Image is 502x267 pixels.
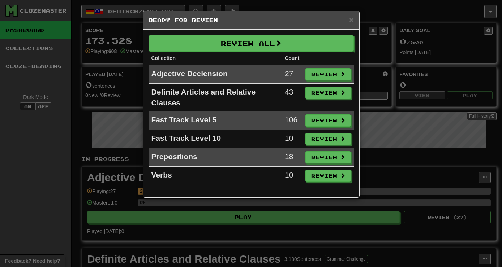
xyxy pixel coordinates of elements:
[282,84,302,111] td: 43
[305,133,351,145] button: Review
[149,167,282,185] td: Verbs
[282,130,302,148] td: 10
[149,84,282,111] td: Definite Articles and Relative Clauses
[149,52,282,65] th: Collection
[305,87,351,99] button: Review
[282,111,302,130] td: 106
[349,16,353,23] button: Close
[149,65,282,84] td: Adjective Declension
[282,148,302,167] td: 18
[149,148,282,167] td: Prepositions
[282,52,302,65] th: Count
[282,65,302,84] td: 27
[149,17,354,24] h5: Ready for Review
[305,114,351,127] button: Review
[349,16,353,24] span: ×
[149,35,354,52] button: Review All
[149,111,282,130] td: Fast Track Level 5
[282,167,302,185] td: 10
[305,68,351,80] button: Review
[149,130,282,148] td: Fast Track Level 10
[305,170,351,182] button: Review
[305,151,351,163] button: Review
